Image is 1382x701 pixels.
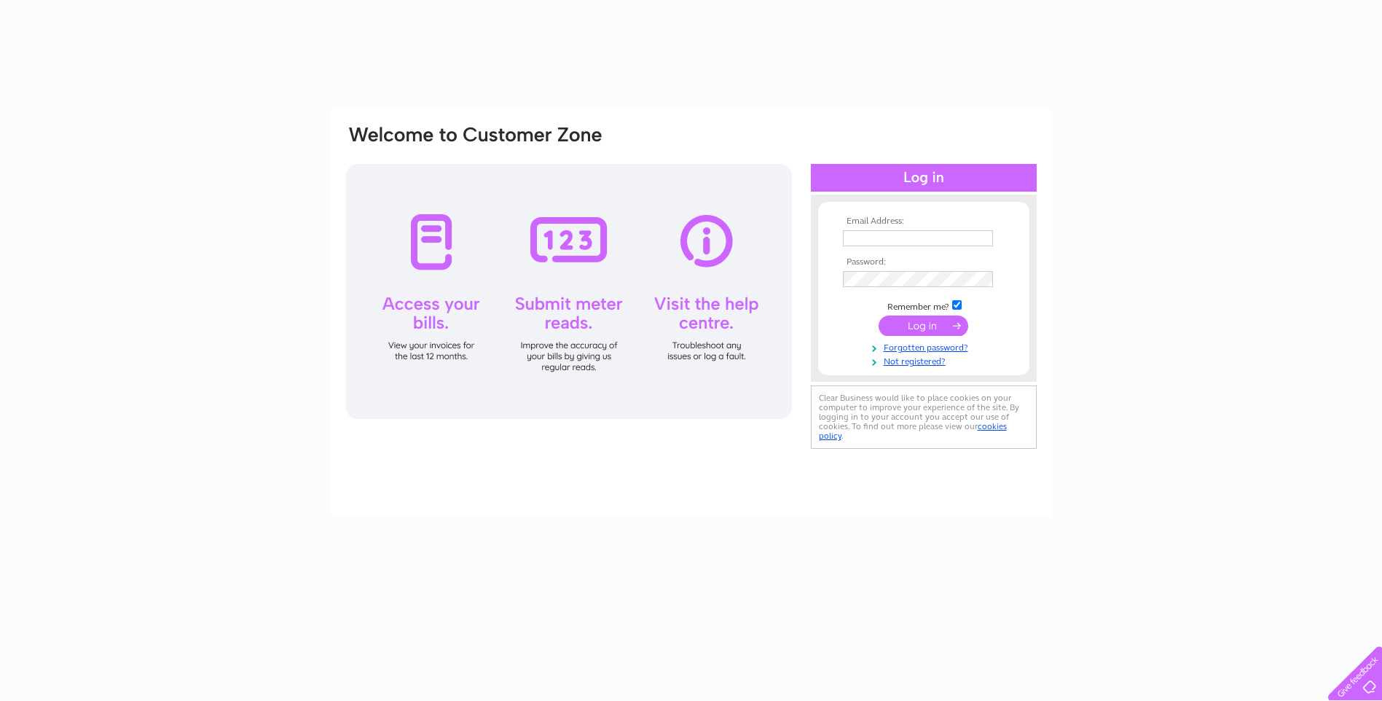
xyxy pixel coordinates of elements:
[811,385,1037,449] div: Clear Business would like to place cookies on your computer to improve your experience of the sit...
[843,353,1008,367] a: Not registered?
[839,216,1008,227] th: Email Address:
[843,340,1008,353] a: Forgotten password?
[839,298,1008,313] td: Remember me?
[839,257,1008,267] th: Password:
[819,421,1007,441] a: cookies policy
[879,316,968,336] input: Submit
